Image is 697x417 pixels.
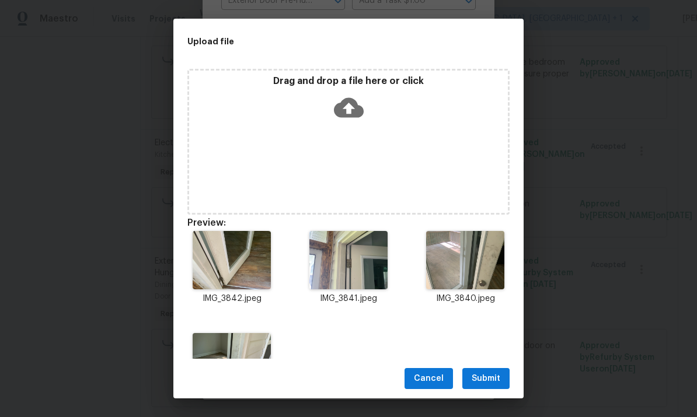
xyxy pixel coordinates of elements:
button: Cancel [405,368,453,390]
p: IMG_3842.jpeg [187,293,276,305]
img: 9k= [426,231,504,289]
img: 2Q== [309,231,387,289]
p: IMG_3841.jpeg [304,293,393,305]
h2: Upload file [187,35,457,48]
span: Submit [472,372,500,386]
span: Cancel [414,372,444,386]
img: Z [193,333,270,391]
button: Submit [462,368,510,390]
p: IMG_3840.jpeg [421,293,510,305]
img: 2Q== [193,231,270,289]
p: Drag and drop a file here or click [189,75,508,87]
